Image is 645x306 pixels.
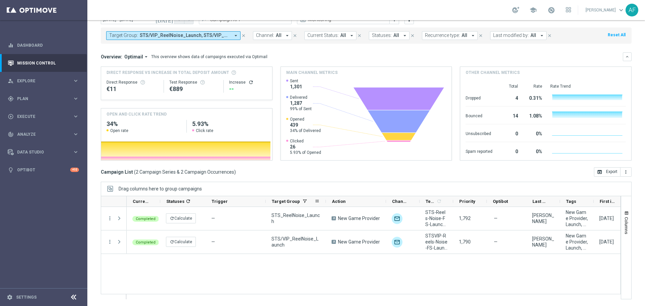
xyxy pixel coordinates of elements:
[106,120,181,128] h2: 34%
[8,42,14,48] i: equalizer
[494,239,498,245] span: —
[7,167,79,173] div: lightbulb Optibot +10
[241,32,247,39] button: close
[566,209,588,227] span: New Game Provider, Launch, Reel Noise
[526,110,542,121] div: 1.08%
[8,131,73,137] div: Analyze
[241,33,246,38] i: close
[459,199,475,204] span: Priority
[332,216,336,220] span: A
[526,145,542,156] div: 0%
[8,36,79,54] div: Dashboard
[7,78,79,84] button: person_search Explore keyboard_arrow_right
[109,33,138,38] span: Target Group:
[196,128,213,133] span: Click rate
[8,78,14,84] i: person_search
[372,33,392,38] span: Statuses:
[140,33,230,38] span: STS/VIP_ReelNoise_Launch, STS/VIP_ReelNoise_SMS, STS_ReelNoise_Launch, STS_ReelNoise_SMS
[410,32,416,39] button: close
[17,132,73,136] span: Analyze
[7,132,79,137] button: track_changes Analyze keyboard_arrow_right
[170,216,174,221] i: refresh
[290,100,312,106] span: 1,287
[132,215,159,222] colored-tag: Completed
[8,114,14,120] i: play_circle_outline
[110,128,128,133] span: Open rate
[17,54,79,72] a: Mission Control
[532,236,554,248] div: Elaine Pillay
[459,216,471,221] span: 1,792
[369,31,410,40] button: Statuses: All arrow_drop_down
[466,145,492,156] div: Spam reported
[620,167,632,177] button: more_vert
[547,33,552,38] i: close
[478,33,483,38] i: close
[143,54,149,60] i: arrow_drop_down
[133,199,149,204] span: Current Status
[229,80,266,85] div: Increase
[466,128,492,138] div: Unsubscribed
[617,6,625,14] span: keyboard_arrow_down
[122,54,151,60] button: Optimail arrow_drop_down
[501,128,518,138] div: 0
[585,5,626,15] a: [PERSON_NAME]keyboard_arrow_down
[8,78,73,84] div: Explore
[169,80,218,85] div: Test Response
[253,31,292,40] button: Channel: All arrow_drop_down
[8,54,79,72] div: Mission Control
[8,96,73,102] div: Plan
[493,199,508,204] span: Optibot
[501,84,518,89] div: Total
[332,199,346,204] span: Action
[212,199,228,204] span: Trigger
[7,294,13,300] i: settings
[623,169,629,175] i: more_vert
[107,239,113,245] button: more_vert
[248,80,254,85] i: refresh
[7,149,79,155] div: Data Studio keyboard_arrow_right
[626,4,638,16] div: AF
[7,96,79,101] button: gps_fixed Plan keyboard_arrow_right
[290,84,302,90] span: 1,301
[501,145,518,156] div: 0
[73,113,79,120] i: keyboard_arrow_right
[7,60,79,66] button: Mission Control
[17,161,70,179] a: Optibot
[101,169,236,175] h3: Campaign List
[17,150,73,154] span: Data Studio
[17,115,73,119] span: Execute
[290,144,321,150] span: 26
[501,110,518,121] div: 14
[493,33,529,38] span: Last modified by:
[73,149,79,155] i: keyboard_arrow_right
[466,92,492,103] div: Dropped
[529,6,537,14] span: school
[290,150,321,155] span: 5.93% of Opened
[119,186,202,191] div: Row Groups
[550,84,626,89] div: Rate Trend
[8,149,73,155] div: Data Studio
[338,215,380,221] span: New Game Provider
[623,52,632,61] button: keyboard_arrow_down
[530,33,536,38] span: All
[70,168,79,172] div: +10
[192,120,267,128] h2: 5.93%
[136,217,156,221] span: Completed
[307,33,339,38] span: Current Status:
[607,31,626,39] button: Reset All
[526,128,542,138] div: 0%
[106,31,241,40] button: Target Group: STS/VIP_ReelNoise_Launch, STS/VIP_ReelNoise_SMS, STS_ReelNoise_Launch, STS_ReelNois...
[234,169,236,175] span: )
[184,198,191,205] span: Calculate column
[7,114,79,119] div: play_circle_outline Execute keyboard_arrow_right
[599,239,614,245] div: 22 Sep 2025, Monday
[271,236,320,248] span: STS/VIP_ReelNoise_Launch
[340,33,346,38] span: All
[166,213,196,223] button: refreshCalculate
[539,33,545,39] i: arrow_drop_down
[290,78,302,84] span: Sent
[600,199,616,204] span: First in Range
